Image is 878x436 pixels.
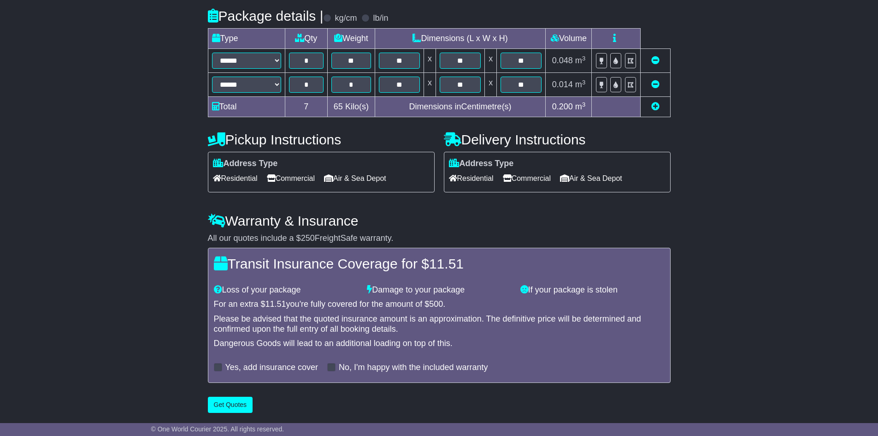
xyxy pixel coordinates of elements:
div: Damage to your package [362,285,516,295]
div: Please be advised that the quoted insurance amount is an approximation. The definitive price will... [214,314,665,334]
label: kg/cm [335,13,357,24]
label: Address Type [449,159,514,169]
span: m [575,56,586,65]
td: 7 [285,97,328,117]
a: Add new item [651,102,660,111]
h4: Pickup Instructions [208,132,435,147]
div: All our quotes include a $ FreightSafe warranty. [208,233,671,244]
button: Get Quotes [208,397,253,413]
td: x [424,73,436,97]
span: 0.200 [552,102,573,111]
span: Air & Sea Depot [560,171,622,185]
td: x [424,49,436,73]
span: 11.51 [265,299,286,309]
div: Loss of your package [209,285,363,295]
div: For an extra $ you're fully covered for the amount of $ . [214,299,665,310]
span: 0.014 [552,80,573,89]
span: Commercial [267,171,315,185]
h4: Delivery Instructions [444,132,671,147]
td: Type [208,29,285,49]
td: Dimensions in Centimetre(s) [375,97,546,117]
span: Residential [449,171,494,185]
span: m [575,102,586,111]
td: x [485,73,497,97]
h4: Package details | [208,8,324,24]
span: 11.51 [429,256,464,271]
td: Kilo(s) [328,97,375,117]
a: Remove this item [651,56,660,65]
span: Air & Sea Depot [324,171,386,185]
label: Address Type [213,159,278,169]
h4: Transit Insurance Coverage for $ [214,256,665,271]
td: Weight [328,29,375,49]
td: Total [208,97,285,117]
sup: 3 [582,79,586,86]
h4: Warranty & Insurance [208,213,671,228]
label: Yes, add insurance cover [225,363,318,373]
span: m [575,80,586,89]
sup: 3 [582,101,586,108]
td: x [485,49,497,73]
label: lb/in [373,13,388,24]
div: If your package is stolen [516,285,669,295]
span: 500 [429,299,443,309]
span: © One World Courier 2025. All rights reserved. [151,425,284,433]
td: Dimensions (L x W x H) [375,29,546,49]
span: 250 [301,233,315,243]
span: Residential [213,171,258,185]
td: Volume [546,29,592,49]
span: 0.048 [552,56,573,65]
td: Qty [285,29,328,49]
label: No, I'm happy with the included warranty [339,363,488,373]
span: 65 [334,102,343,111]
a: Remove this item [651,80,660,89]
span: Commercial [503,171,551,185]
sup: 3 [582,55,586,62]
div: Dangerous Goods will lead to an additional loading on top of this. [214,339,665,349]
